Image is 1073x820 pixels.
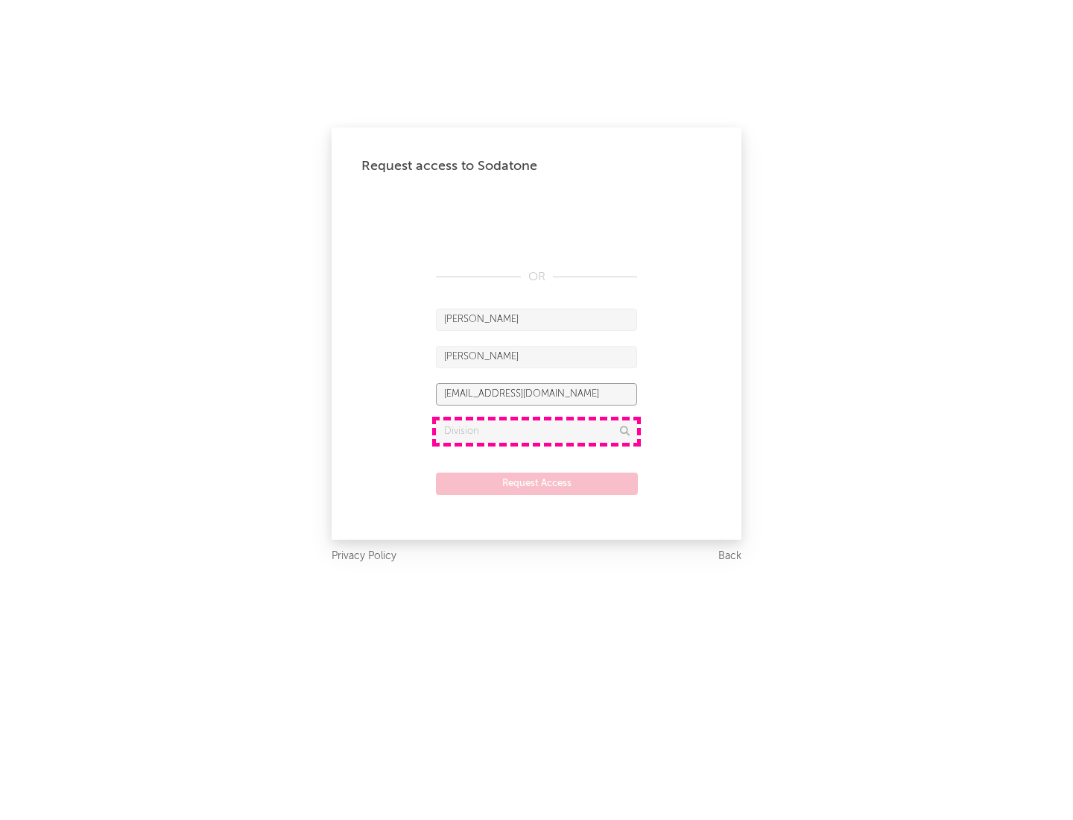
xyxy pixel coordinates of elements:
[718,547,741,566] a: Back
[436,473,638,495] button: Request Access
[436,420,637,443] input: Division
[332,547,396,566] a: Privacy Policy
[436,268,637,286] div: OR
[361,157,712,175] div: Request access to Sodatone
[436,346,637,368] input: Last Name
[436,309,637,331] input: First Name
[436,383,637,406] input: Email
